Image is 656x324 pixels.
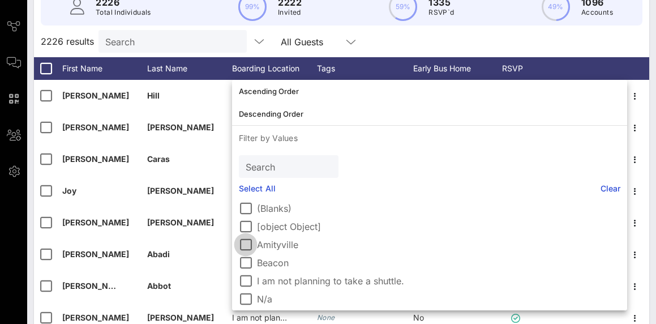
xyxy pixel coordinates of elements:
div: Tags [317,57,413,80]
span: [PERSON_NAME] [147,218,214,227]
span: [PERSON_NAME] [62,313,129,322]
div: Early Bus Home [413,57,498,80]
label: (Blanks) [257,203,620,214]
p: Total Individuals [96,7,151,18]
p: Filter by Values [232,126,627,151]
div: RSVP [498,57,538,80]
span: [PERSON_NAME] [147,313,214,322]
span: Hill [147,91,160,100]
i: None [317,313,335,322]
span: [PERSON_NAME] [62,218,129,227]
div: First Name [62,57,147,80]
div: All Guests [281,37,323,47]
span: No [413,313,424,322]
div: Last Name [147,57,232,80]
p: RSVP`d [428,7,454,18]
label: N/a [257,293,620,305]
span: [PERSON_NAME] [62,249,129,259]
p: Accounts [581,7,613,18]
span: 2226 results [41,35,94,48]
a: Clear [601,182,621,195]
span: [PERSON_NAME] [62,91,129,100]
label: Amityville [257,239,620,250]
span: Abadi [147,249,170,259]
span: Caras [147,154,170,164]
span: [PERSON_NAME] [62,154,129,164]
div: Boarding Location [232,57,317,80]
div: All Guests [274,30,365,53]
span: Joy [62,186,76,195]
label: Beacon [257,257,620,268]
span: [PERSON_NAME] [147,122,214,132]
a: Select All [239,182,276,195]
label: I am not planning to take a shuttle. [257,275,620,287]
div: Ascending Order [239,87,620,96]
span: I am not planning to take a shuttle. [232,313,361,322]
div: Descending Order [239,109,620,118]
span: Abbot [147,281,171,291]
span: [PERSON_NAME] [147,186,214,195]
label: [object Object] [257,221,620,232]
span: [PERSON_NAME] [62,122,129,132]
p: Invited [278,7,302,18]
span: [PERSON_NAME] [PERSON_NAME] [62,281,198,291]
